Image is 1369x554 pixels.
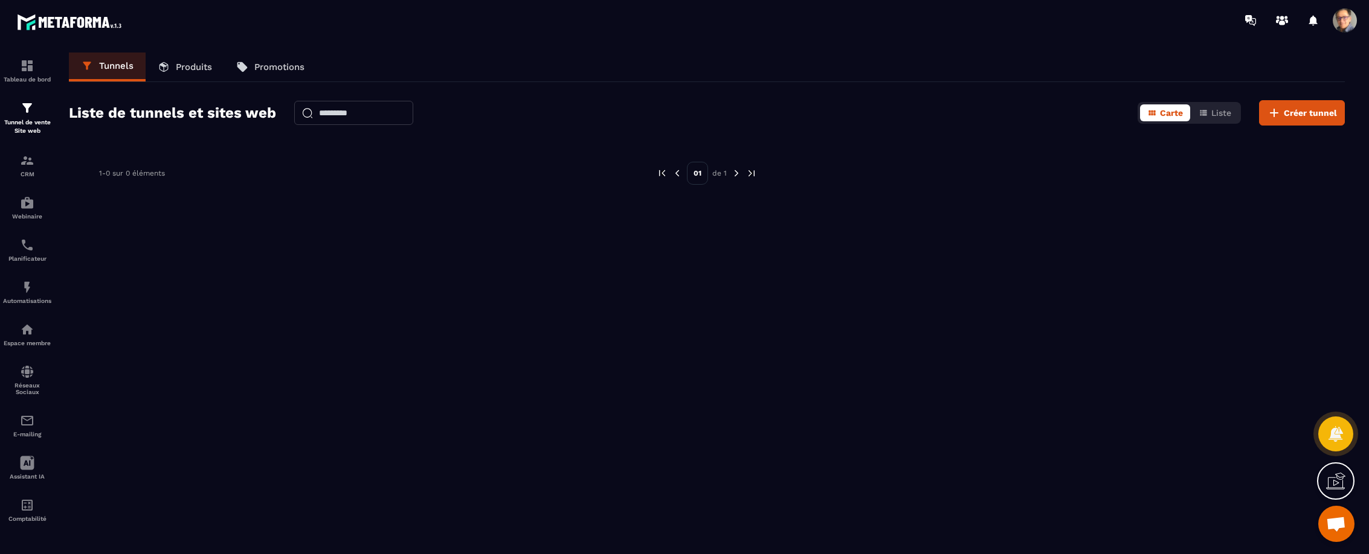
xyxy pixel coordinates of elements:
[672,168,683,179] img: prev
[731,168,742,179] img: next
[99,60,134,71] p: Tunnels
[1318,506,1355,542] div: Ouvrir le chat
[3,515,51,522] p: Comptabilité
[3,49,51,92] a: formationformationTableau de bord
[20,365,34,379] img: social-network
[3,271,51,313] a: automationsautomationsAutomatisations
[20,59,34,73] img: formation
[20,280,34,295] img: automations
[3,118,51,135] p: Tunnel de vente Site web
[17,11,126,33] img: logo
[3,144,51,186] a: formationformationCRM
[20,196,34,210] img: automations
[146,53,224,81] a: Produits
[3,355,51,404] a: social-networksocial-networkRéseaux Sociaux
[20,322,34,337] img: automations
[3,313,51,355] a: automationsautomationsEspace membre
[3,340,51,346] p: Espace membre
[746,168,757,179] img: next
[1259,100,1345,126] button: Créer tunnel
[3,255,51,262] p: Planificateur
[3,213,51,220] p: Webinaire
[3,76,51,83] p: Tableau de bord
[3,431,51,438] p: E-mailing
[3,229,51,271] a: schedulerschedulerPlanificateur
[1191,104,1239,121] button: Liste
[69,101,276,125] h2: Liste de tunnels et sites web
[3,473,51,480] p: Assistant IA
[1284,107,1337,119] span: Créer tunnel
[3,171,51,177] p: CRM
[1140,104,1190,121] button: Carte
[3,489,51,531] a: accountantaccountantComptabilité
[3,298,51,304] p: Automatisations
[20,153,34,168] img: formation
[3,186,51,229] a: automationsautomationsWebinaire
[687,162,708,185] p: 01
[3,382,51,395] p: Réseaux Sociaux
[224,53,317,81] a: Promotions
[20,238,34,252] img: scheduler
[1211,108,1231,118] span: Liste
[69,53,146,81] a: Tunnels
[3,447,51,489] a: Assistant IA
[3,92,51,144] a: formationformationTunnel de vente Site web
[99,169,165,177] p: 1-0 sur 0 éléments
[20,101,34,115] img: formation
[254,62,304,72] p: Promotions
[20,498,34,512] img: accountant
[176,62,212,72] p: Produits
[657,168,668,179] img: prev
[20,413,34,428] img: email
[1160,108,1183,118] span: Carte
[712,168,727,178] p: de 1
[3,404,51,447] a: emailemailE-mailing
